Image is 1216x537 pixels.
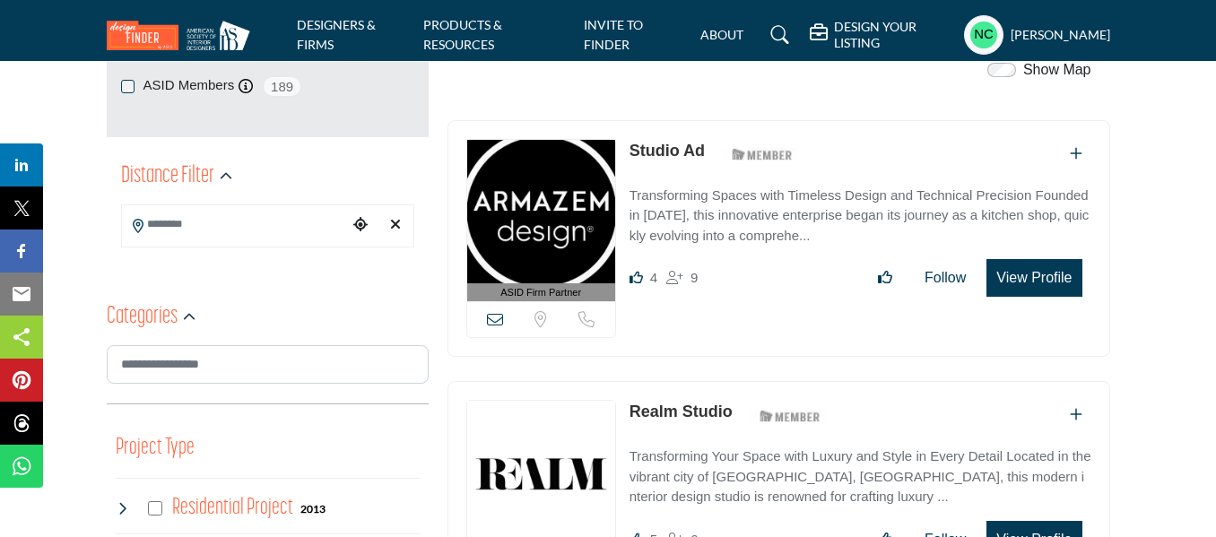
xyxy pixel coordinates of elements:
[467,140,615,283] img: Studio Ad
[297,17,376,52] a: DESIGNERS & FIRMS
[650,270,657,285] span: 4
[866,260,904,296] button: Like listing
[423,17,502,52] a: PRODUCTS & RESOURCES
[964,15,1003,55] button: Show hide supplier dropdown
[148,501,162,515] input: Select Residential Project checkbox
[630,400,733,424] p: Realm Studio
[262,75,302,98] span: 189
[810,19,954,51] div: DESIGN YOUR LISTING
[116,431,195,465] button: Project Type
[986,259,1081,297] button: View Profile
[630,139,705,163] p: Studio Ad
[143,75,235,96] label: ASID Members
[630,446,1091,507] p: Transforming Your Space with Luxury and Style in Every Detail Located in the vibrant city of [GEO...
[121,80,135,93] input: ASID Members checkbox
[300,500,326,516] div: 2013 Results For Residential Project
[467,140,615,302] a: ASID Firm Partner
[750,404,830,427] img: ASID Members Badge Icon
[630,271,643,284] i: Likes
[107,21,259,50] img: Site Logo
[722,143,803,166] img: ASID Members Badge Icon
[107,345,429,384] input: Search Category
[1023,59,1091,81] label: Show Map
[666,267,698,289] div: Followers
[382,206,408,245] div: Clear search location
[630,186,1091,247] p: Transforming Spaces with Timeless Design and Technical Precision Founded in [DATE], this innovati...
[630,175,1091,247] a: Transforming Spaces with Timeless Design and Technical Precision Founded in [DATE], this innovati...
[753,21,801,49] a: Search
[172,492,293,524] h4: Residential Project: Types of projects range from simple residential renovations to highly comple...
[1070,407,1082,422] a: Add To List
[121,160,214,193] h2: Distance Filter
[122,207,348,242] input: Search Location
[500,285,581,300] span: ASID Firm Partner
[107,301,178,333] h2: Categories
[630,403,733,420] a: Realm Studio
[834,19,954,51] h5: DESIGN YOUR LISTING
[1011,26,1110,44] h5: [PERSON_NAME]
[913,260,977,296] button: Follow
[300,503,326,515] b: 2013
[700,27,743,42] a: ABOUT
[630,436,1091,507] a: Transforming Your Space with Luxury and Style in Every Detail Located in the vibrant city of [GEO...
[630,142,705,160] a: Studio Ad
[1070,146,1082,161] a: Add To List
[347,206,373,245] div: Choose your current location
[584,17,643,52] a: INVITE TO FINDER
[691,270,698,285] span: 9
